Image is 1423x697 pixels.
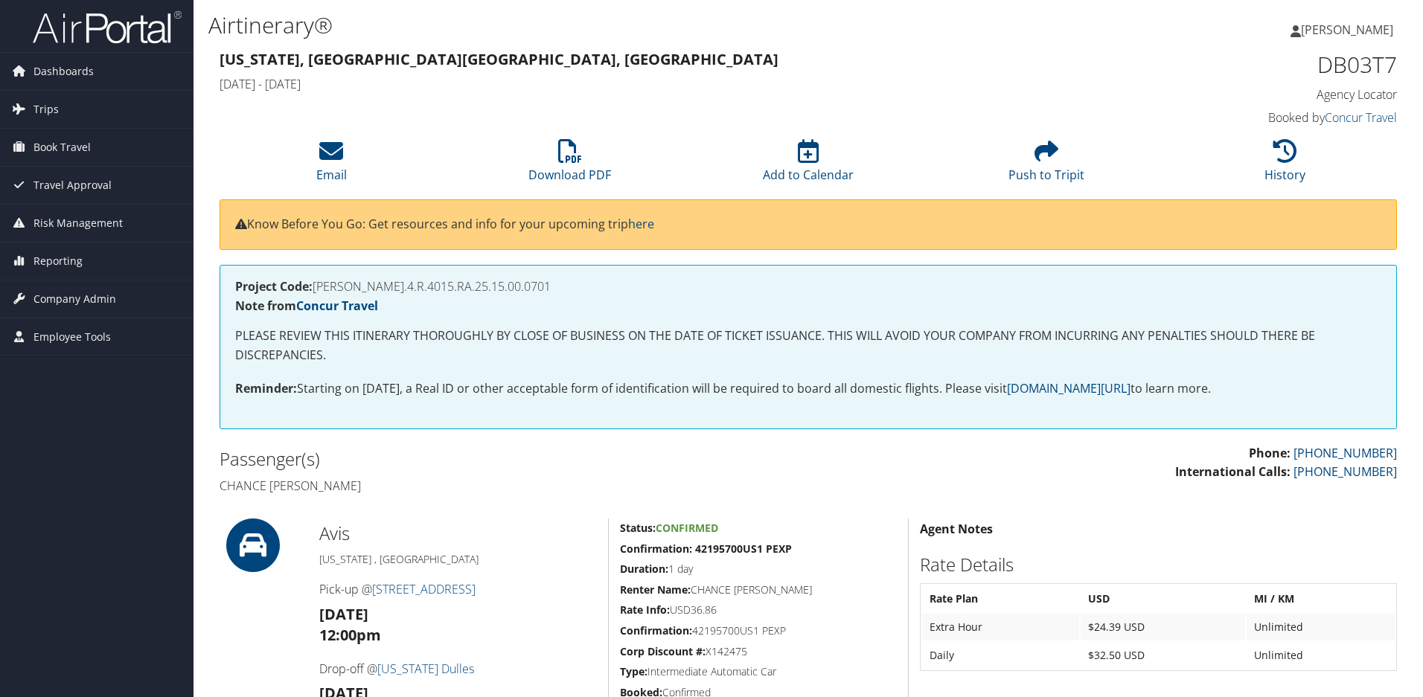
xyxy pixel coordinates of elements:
[33,129,91,166] span: Book Travel
[1175,463,1291,480] strong: International Calls:
[1264,147,1305,183] a: History
[1294,445,1397,461] a: [PHONE_NUMBER]
[620,582,897,597] h5: CHANCE [PERSON_NAME]
[33,280,116,318] span: Company Admin
[33,318,111,356] span: Employee Tools
[235,280,1381,292] h4: [PERSON_NAME].4.R.4015.RA.25.15.00.0701
[922,585,1078,612] th: Rate Plan
[1249,445,1291,461] strong: Phone:
[235,379,1381,399] p: Starting on [DATE], a Real ID or other acceptable form of identification will be required to boar...
[319,552,597,567] h5: [US_STATE] , [GEOGRAPHIC_DATA]
[235,298,378,314] strong: Note from
[33,91,59,128] span: Trips
[1301,22,1393,38] span: [PERSON_NAME]
[372,581,476,597] a: [STREET_ADDRESS]
[319,661,597,677] h4: Drop-off @
[1247,614,1395,640] td: Unlimited
[920,521,993,537] strong: Agent Notes
[620,644,897,659] h5: X142475
[620,521,656,535] strong: Status:
[319,604,368,624] strong: [DATE]
[235,380,297,396] strong: Reminder:
[235,215,1381,234] p: Know Before You Go: Get resources and info for your upcoming trip
[296,298,378,314] a: Concur Travel
[620,603,897,617] h5: USD36.86
[1119,49,1397,80] h1: DB03T7
[620,603,670,617] strong: Rate Info:
[1247,585,1395,612] th: MI / KM
[235,327,1381,364] p: PLEASE REVIEW THIS ITINERARY THOROUGHLY BY CLOSE OF BUSINESS ON THE DATE OF TICKET ISSUANCE. THIS...
[319,625,381,645] strong: 12:00pm
[1247,642,1395,669] td: Unlimited
[316,147,347,183] a: Email
[620,582,691,597] strong: Renter Name:
[1081,585,1246,612] th: USD
[620,542,792,556] strong: Confirmation: 42195700US1 PEXP
[220,446,797,472] h2: Passenger(s)
[33,205,123,242] span: Risk Management
[235,278,313,295] strong: Project Code:
[377,661,474,677] a: [US_STATE] Dulles
[220,76,1097,92] h4: [DATE] - [DATE]
[33,167,112,204] span: Travel Approval
[1294,463,1397,480] a: [PHONE_NUMBER]
[620,644,706,658] strong: Corp Discount #:
[922,614,1078,640] td: Extra Hour
[620,623,897,638] h5: 42195700US1 PEXP
[319,581,597,597] h4: Pick-up @
[620,562,668,576] strong: Duration:
[620,623,692,637] strong: Confirmation:
[920,552,1397,577] h2: Rate Details
[528,147,611,183] a: Download PDF
[620,664,647,678] strong: Type:
[763,147,854,183] a: Add to Calendar
[1081,614,1246,640] td: $24.39 USD
[1081,642,1246,669] td: $32.50 USD
[1291,7,1408,52] a: [PERSON_NAME]
[33,242,83,280] span: Reporting
[1007,380,1131,396] a: [DOMAIN_NAME][URL]
[922,642,1078,669] td: Daily
[628,216,654,232] a: here
[33,53,94,90] span: Dashboards
[1119,86,1397,103] h4: Agency Locator
[208,10,1008,41] h1: Airtinerary®
[1119,109,1397,126] h4: Booked by
[220,478,797,494] h4: Chance [PERSON_NAME]
[620,562,897,576] h5: 1 day
[656,521,718,535] span: Confirmed
[319,521,597,546] h2: Avis
[1325,109,1397,126] a: Concur Travel
[220,49,778,69] strong: [US_STATE], [GEOGRAPHIC_DATA] [GEOGRAPHIC_DATA], [GEOGRAPHIC_DATA]
[620,664,897,679] h5: Intermediate Automatic Car
[33,10,182,45] img: airportal-logo.png
[1008,147,1084,183] a: Push to Tripit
